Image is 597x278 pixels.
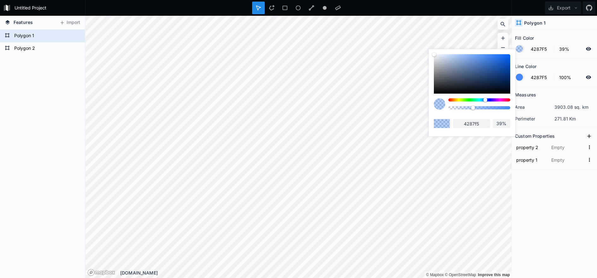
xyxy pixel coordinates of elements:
[545,2,581,14] button: Export
[426,273,444,277] a: Mapbox
[56,18,83,28] button: Import
[550,142,585,152] input: Empty
[515,104,554,110] dt: area
[14,19,33,26] span: Features
[550,155,585,165] input: Empty
[554,115,594,122] dd: 271.81 Km
[554,104,594,110] dd: 3903.08 sq. km
[120,269,511,276] div: [DOMAIN_NAME]
[515,142,547,152] input: Name
[524,20,546,26] h4: Polygon 1
[515,155,547,165] input: Name
[515,90,536,100] h2: Measures
[515,115,554,122] dt: perimeter
[515,131,555,141] h2: Custom Properties
[445,273,476,277] a: OpenStreetMap
[515,61,536,71] h2: Line Color
[515,33,534,43] h2: Fill Color
[87,269,115,276] a: Mapbox logo
[478,273,510,277] a: Map feedback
